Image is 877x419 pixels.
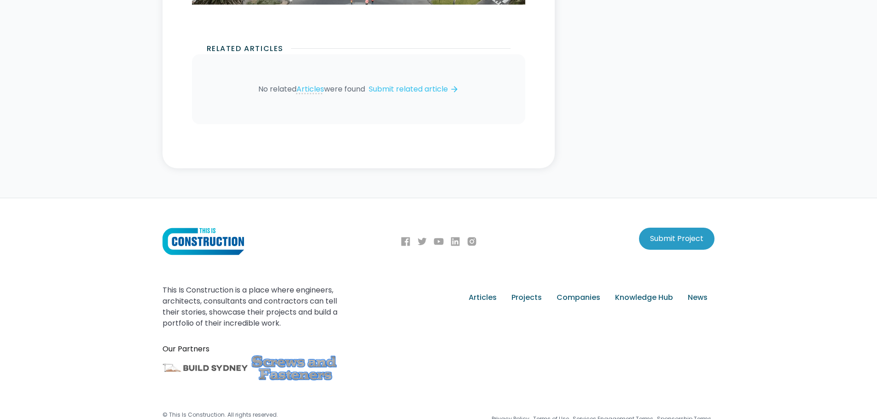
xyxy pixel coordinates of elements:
[680,285,715,310] a: News
[258,84,365,94] div: No related were found
[163,285,339,329] div: This Is Construction is a place where engineers, architects, consultants and contractors can tell...
[639,228,714,250] a: Submit Project
[296,84,324,94] a: Articles
[207,43,284,54] h2: Related Articles
[163,228,244,255] img: This Is Construction Logo
[461,285,504,310] a: Articles
[549,285,608,310] a: Companies
[557,292,600,303] div: Companies
[615,292,673,303] div: Knowledge Hub
[365,84,459,95] a: Submit related articlearrow_forward
[650,233,703,244] div: Submit Project
[469,292,497,303] div: Articles
[608,285,680,310] a: Knowledge Hub
[504,285,549,310] a: Projects
[511,292,542,303] div: Projects
[163,411,389,419] div: © This Is Construction. All rights reserved.
[450,85,459,94] div: arrow_forward
[369,84,448,95] div: Submit related article
[688,292,708,303] div: News
[163,344,339,355] div: Our Partners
